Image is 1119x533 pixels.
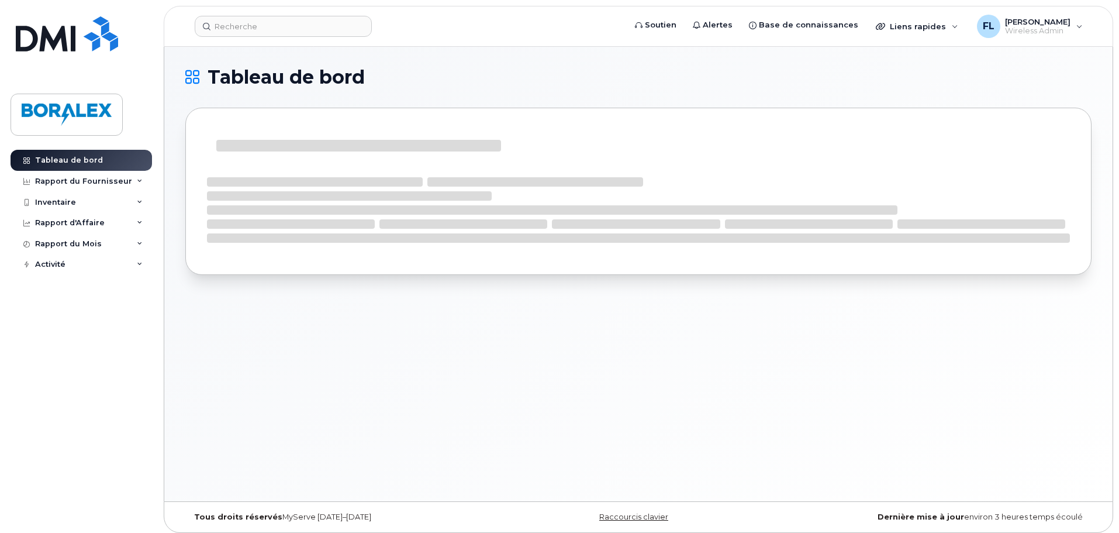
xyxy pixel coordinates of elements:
[194,513,282,521] strong: Tous droits réservés
[599,513,668,521] a: Raccourcis clavier
[208,68,365,86] span: Tableau de bord
[878,513,964,521] strong: Dernière mise à jour
[789,513,1092,522] div: environ 3 heures temps écoulé
[185,513,488,522] div: MyServe [DATE]–[DATE]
